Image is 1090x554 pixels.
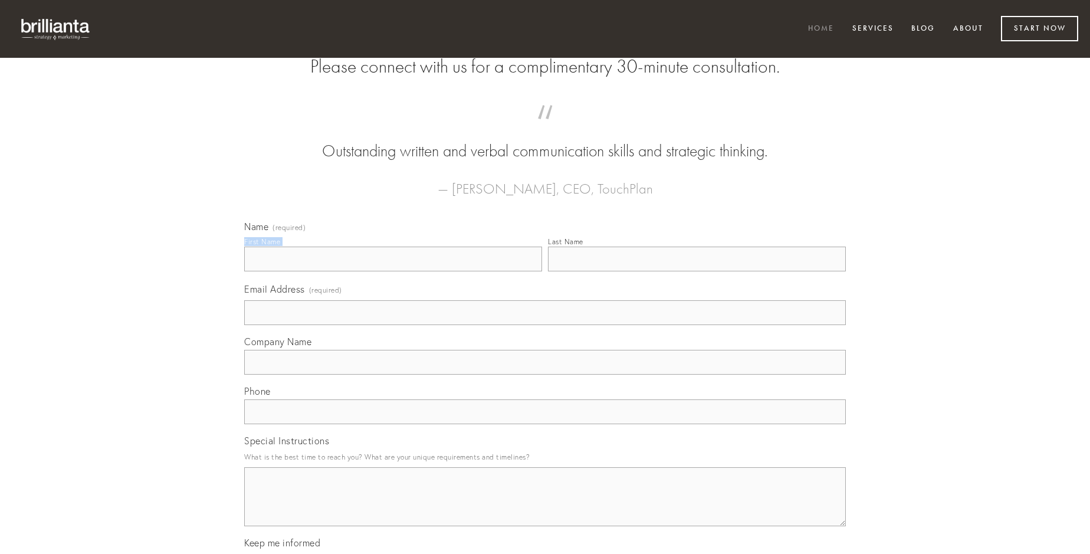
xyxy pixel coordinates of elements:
[548,237,583,246] div: Last Name
[244,435,329,447] span: Special Instructions
[244,385,271,397] span: Phone
[244,55,846,78] h2: Please connect with us for a complimentary 30-minute consultation.
[263,117,827,140] span: “
[904,19,943,39] a: Blog
[845,19,901,39] a: Services
[244,283,305,295] span: Email Address
[12,12,100,46] img: brillianta - research, strategy, marketing
[244,336,311,348] span: Company Name
[800,19,842,39] a: Home
[272,224,306,231] span: (required)
[244,537,320,549] span: Keep me informed
[309,282,342,298] span: (required)
[1001,16,1078,41] a: Start Now
[244,237,280,246] div: First Name
[244,221,268,232] span: Name
[263,163,827,201] figcaption: — [PERSON_NAME], CEO, TouchPlan
[945,19,991,39] a: About
[263,117,827,163] blockquote: Outstanding written and verbal communication skills and strategic thinking.
[244,449,846,465] p: What is the best time to reach you? What are your unique requirements and timelines?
